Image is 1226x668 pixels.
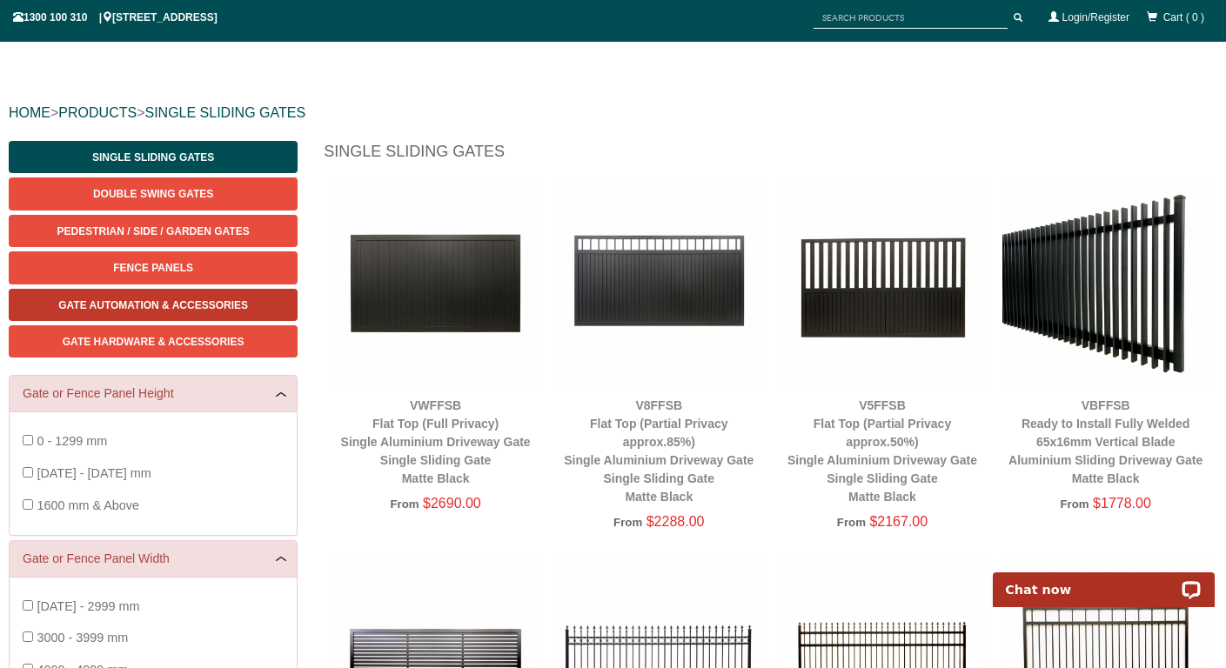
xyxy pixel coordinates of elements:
a: Login/Register [1062,11,1129,23]
span: Pedestrian / Side / Garden Gates [57,225,250,237]
iframe: LiveChat chat widget [981,552,1226,607]
span: 1300 100 310 | [STREET_ADDRESS] [13,11,218,23]
a: Double Swing Gates [9,177,298,210]
span: From [1060,498,1089,511]
a: Gate Hardware & Accessories [9,325,298,357]
div: > > [9,85,1217,141]
span: From [613,516,642,529]
img: VBFFSB - Ready to Install Fully Welded 65x16mm Vertical Blade - Aluminium Sliding Driveway Gate -... [1002,180,1209,386]
a: Gate or Fence Panel Height [23,384,284,403]
span: From [837,516,866,529]
span: Double Swing Gates [93,188,213,200]
span: $2690.00 [423,496,481,511]
span: 3000 - 3999 mm [37,631,128,645]
span: 0 - 1299 mm [37,434,107,448]
span: [DATE] - 2999 mm [37,599,139,613]
span: Gate Hardware & Accessories [63,336,245,348]
span: Single Sliding Gates [92,151,214,164]
img: VWFFSB - Flat Top (Full Privacy) - Single Aluminium Driveway Gate - Single Sliding Gate - Matte B... [332,180,539,386]
a: PRODUCTS [58,105,137,120]
a: HOME [9,105,50,120]
a: Pedestrian / Side / Garden Gates [9,215,298,247]
span: Fence Panels [113,262,193,274]
span: Gate Automation & Accessories [58,299,248,311]
span: 1600 mm & Above [37,498,139,512]
a: V8FFSBFlat Top (Partial Privacy approx.85%)Single Aluminium Driveway GateSingle Sliding GateMatte... [564,398,754,504]
span: $2288.00 [646,514,705,529]
a: Single Sliding Gates [9,141,298,173]
span: From [390,498,419,511]
a: Gate Automation & Accessories [9,289,298,321]
span: Cart ( 0 ) [1163,11,1204,23]
a: VBFFSBReady to Install Fully Welded 65x16mm Vertical BladeAluminium Sliding Driveway GateMatte Black [1008,398,1203,485]
a: Fence Panels [9,251,298,284]
a: SINGLE SLIDING GATES [144,105,305,120]
h1: Single Sliding Gates [324,141,1217,171]
a: V5FFSBFlat Top (Partial Privacy approx.50%)Single Aluminium Driveway GateSingle Sliding GateMatte... [787,398,977,504]
img: V8FFSB - Flat Top (Partial Privacy approx.85%) - Single Aluminium Driveway Gate - Single Sliding ... [556,180,762,386]
span: [DATE] - [DATE] mm [37,466,151,480]
a: Gate or Fence Panel Width [23,550,284,568]
a: VWFFSBFlat Top (Full Privacy)Single Aluminium Driveway GateSingle Sliding GateMatte Black [341,398,531,485]
input: SEARCH PRODUCTS [814,7,1008,29]
span: $1778.00 [1093,496,1151,511]
img: V5FFSB - Flat Top (Partial Privacy approx.50%) - Single Aluminium Driveway Gate - Single Sliding ... [780,180,986,386]
span: $2167.00 [869,514,928,529]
